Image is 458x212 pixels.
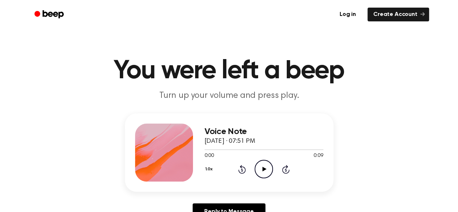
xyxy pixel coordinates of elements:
[44,58,415,84] h1: You were left a beep
[205,127,323,137] h3: Voice Note
[90,90,368,102] p: Turn up your volume and press play.
[332,6,363,23] a: Log in
[205,163,215,175] button: 1.0x
[205,138,255,145] span: [DATE] · 07:51 PM
[314,152,323,160] span: 0:09
[205,152,214,160] span: 0:00
[29,8,70,22] a: Beep
[367,8,429,21] a: Create Account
